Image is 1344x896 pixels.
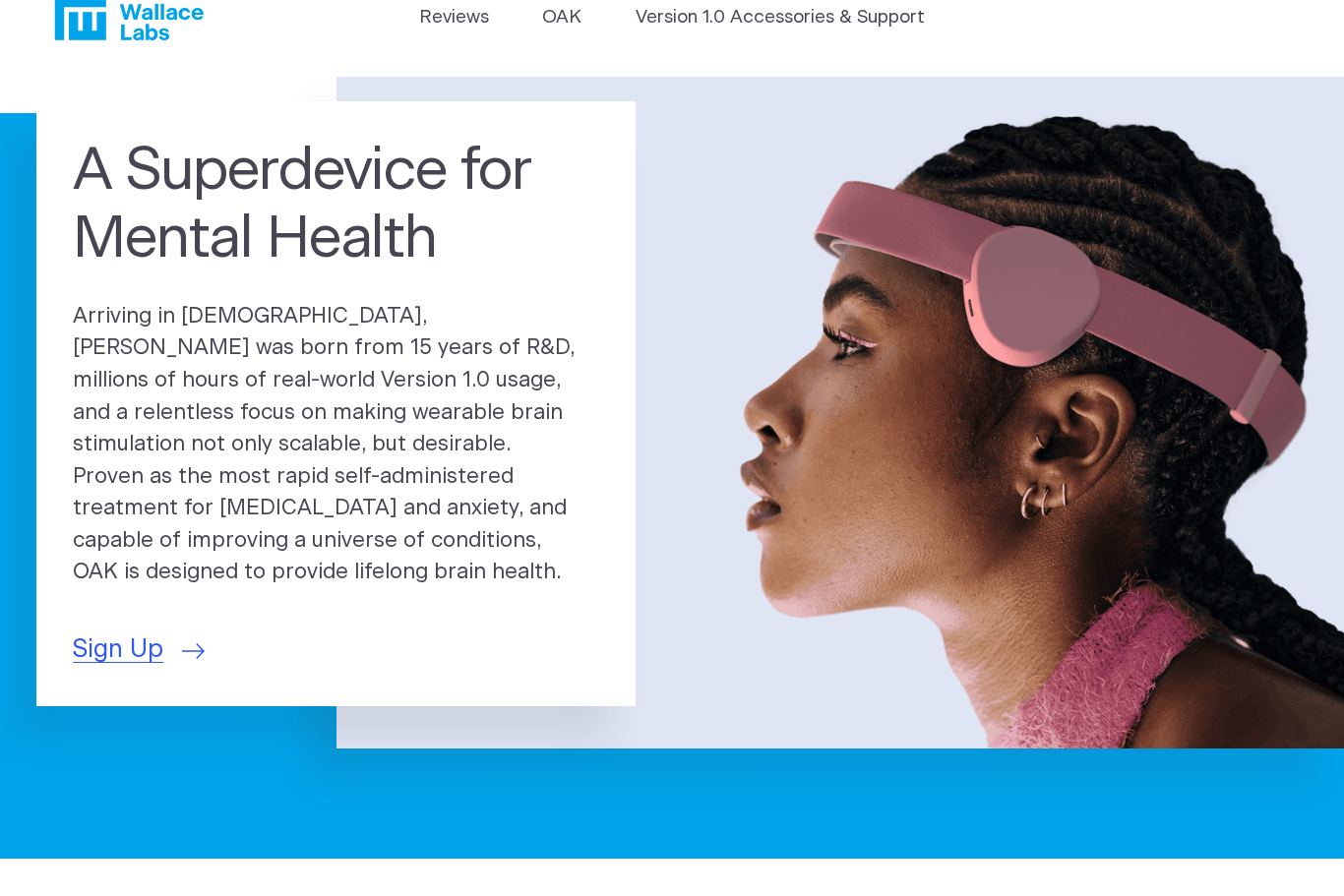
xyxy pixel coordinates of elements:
a: OAK [542,4,581,31]
h1: A Superdevice for Mental Health [73,138,599,272]
a: Sign Up [73,631,205,669]
a: Version 1.0 Accessories & Support [636,4,925,31]
span: Sign Up [73,631,163,669]
p: Arriving in [DEMOGRAPHIC_DATA], [PERSON_NAME] was born from 15 years of R&D, millions of hours of... [73,301,599,589]
a: Reviews [419,4,489,31]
